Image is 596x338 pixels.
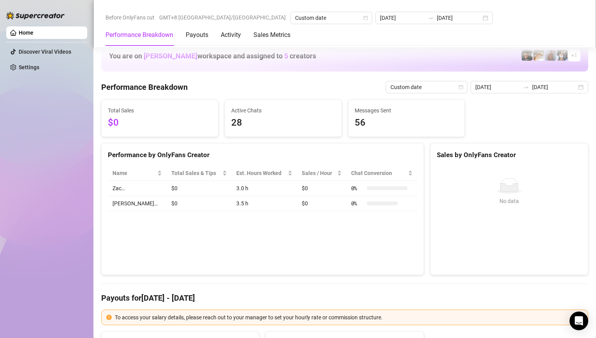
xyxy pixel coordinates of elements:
div: Sales by OnlyFans Creator [437,150,582,160]
div: Est. Hours Worked [236,169,286,177]
td: 3.0 h [232,181,297,196]
div: Performance by OnlyFans Creator [108,150,417,160]
span: Name [113,169,156,177]
span: swap-right [523,84,529,90]
div: No data [440,197,578,205]
span: Custom date [390,81,463,93]
span: Sales / Hour [302,169,336,177]
span: to [427,15,434,21]
span: 5 [284,52,288,60]
div: Activity [221,30,241,40]
img: Zac [533,50,544,61]
span: 56 [355,116,459,130]
td: $0 [297,181,346,196]
span: 28 [231,116,335,130]
img: Nathan [522,50,533,61]
span: [PERSON_NAME] [144,52,197,60]
span: Before OnlyFans cut [105,12,155,23]
img: Katy [557,50,568,61]
img: Joey [545,50,556,61]
span: Chat Conversion [351,169,406,177]
input: End date [437,14,481,22]
input: End date [532,83,577,91]
span: to [523,84,529,90]
h1: You are on workspace and assigned to creators [109,52,316,60]
a: Discover Viral Videos [19,49,71,55]
span: Active Chats [231,106,335,115]
div: Payouts [186,30,208,40]
th: Name [108,166,167,181]
div: To access your salary details, please reach out to your manager to set your hourly rate or commis... [115,313,583,322]
span: calendar [363,16,368,20]
input: Start date [475,83,520,91]
div: Sales Metrics [253,30,290,40]
td: $0 [297,196,346,211]
span: Total Sales & Tips [171,169,221,177]
span: calendar [459,85,463,89]
span: Messages Sent [355,106,459,115]
td: $0 [167,181,232,196]
div: Open Intercom Messenger [570,312,588,330]
input: Start date [380,14,424,22]
span: 0 % [351,199,364,208]
th: Chat Conversion [346,166,417,181]
span: + 1 [571,51,577,60]
th: Total Sales & Tips [167,166,232,181]
span: Total Sales [108,106,212,115]
div: Performance Breakdown [105,30,173,40]
h4: Payouts for [DATE] - [DATE] [101,292,588,303]
span: exclamation-circle [106,315,112,320]
td: 3.5 h [232,196,297,211]
td: Zac… [108,181,167,196]
a: Home [19,30,33,36]
h4: Performance Breakdown [101,82,188,93]
span: Custom date [295,12,367,24]
span: $0 [108,116,212,130]
a: Settings [19,64,39,70]
img: logo-BBDzfeDw.svg [6,12,65,19]
td: [PERSON_NAME]… [108,196,167,211]
span: swap-right [427,15,434,21]
th: Sales / Hour [297,166,346,181]
span: 0 % [351,184,364,193]
td: $0 [167,196,232,211]
span: GMT+8 [GEOGRAPHIC_DATA]/[GEOGRAPHIC_DATA] [159,12,286,23]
